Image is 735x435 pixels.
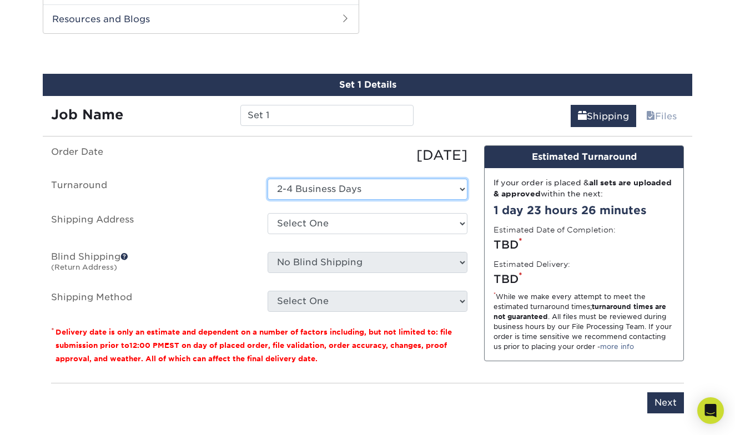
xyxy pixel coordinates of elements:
[647,392,684,413] input: Next
[494,259,570,270] label: Estimated Delivery:
[600,342,634,351] a: more info
[646,111,655,122] span: files
[259,145,476,165] div: [DATE]
[51,263,117,271] small: (Return Address)
[43,4,359,33] h2: Resources and Blogs
[494,271,674,287] div: TBD
[494,302,666,321] strong: turnaround times are not guaranteed
[571,105,636,127] a: Shipping
[43,213,259,239] label: Shipping Address
[494,236,674,253] div: TBD
[43,252,259,277] label: Blind Shipping
[578,111,587,122] span: shipping
[129,341,164,350] span: 12:00 PM
[56,328,452,363] small: Delivery date is only an estimate and dependent on a number of factors including, but not limited...
[51,107,123,123] strong: Job Name
[43,145,259,165] label: Order Date
[639,105,684,127] a: Files
[485,146,683,168] div: Estimated Turnaround
[697,397,724,424] div: Open Intercom Messenger
[43,179,259,200] label: Turnaround
[43,291,259,312] label: Shipping Method
[43,74,692,96] div: Set 1 Details
[240,105,413,126] input: Enter a job name
[494,292,674,352] div: While we make every attempt to meet the estimated turnaround times; . All files must be reviewed ...
[494,202,674,219] div: 1 day 23 hours 26 minutes
[494,224,616,235] label: Estimated Date of Completion:
[494,177,674,200] div: If your order is placed & within the next:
